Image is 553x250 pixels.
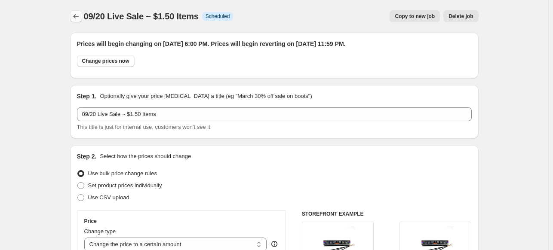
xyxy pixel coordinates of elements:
span: Delete job [449,13,473,20]
input: 30% off holiday sale [77,107,472,121]
span: This title is just for internal use, customers won't see it [77,124,210,130]
p: Select how the prices should change [100,152,191,161]
div: help [270,240,279,248]
span: 09/20 Live Sale ~ $1.50 Items [84,12,199,21]
button: Price change jobs [70,10,82,22]
button: Copy to new job [390,10,440,22]
h2: Step 2. [77,152,97,161]
h6: STOREFRONT EXAMPLE [302,210,472,217]
span: Use CSV upload [88,194,129,201]
span: Change type [84,228,116,235]
span: Set product prices individually [88,182,162,189]
h2: Step 1. [77,92,97,101]
button: Change prices now [77,55,135,67]
h2: Prices will begin changing on [DATE] 6:00 PM. Prices will begin reverting on [DATE] 11:59 PM. [77,40,472,48]
span: Use bulk price change rules [88,170,157,177]
h3: Price [84,218,97,225]
span: Copy to new job [395,13,435,20]
button: Delete job [443,10,478,22]
span: Change prices now [82,58,129,64]
p: Optionally give your price [MEDICAL_DATA] a title (eg "March 30% off sale on boots") [100,92,312,101]
span: Scheduled [206,13,230,20]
